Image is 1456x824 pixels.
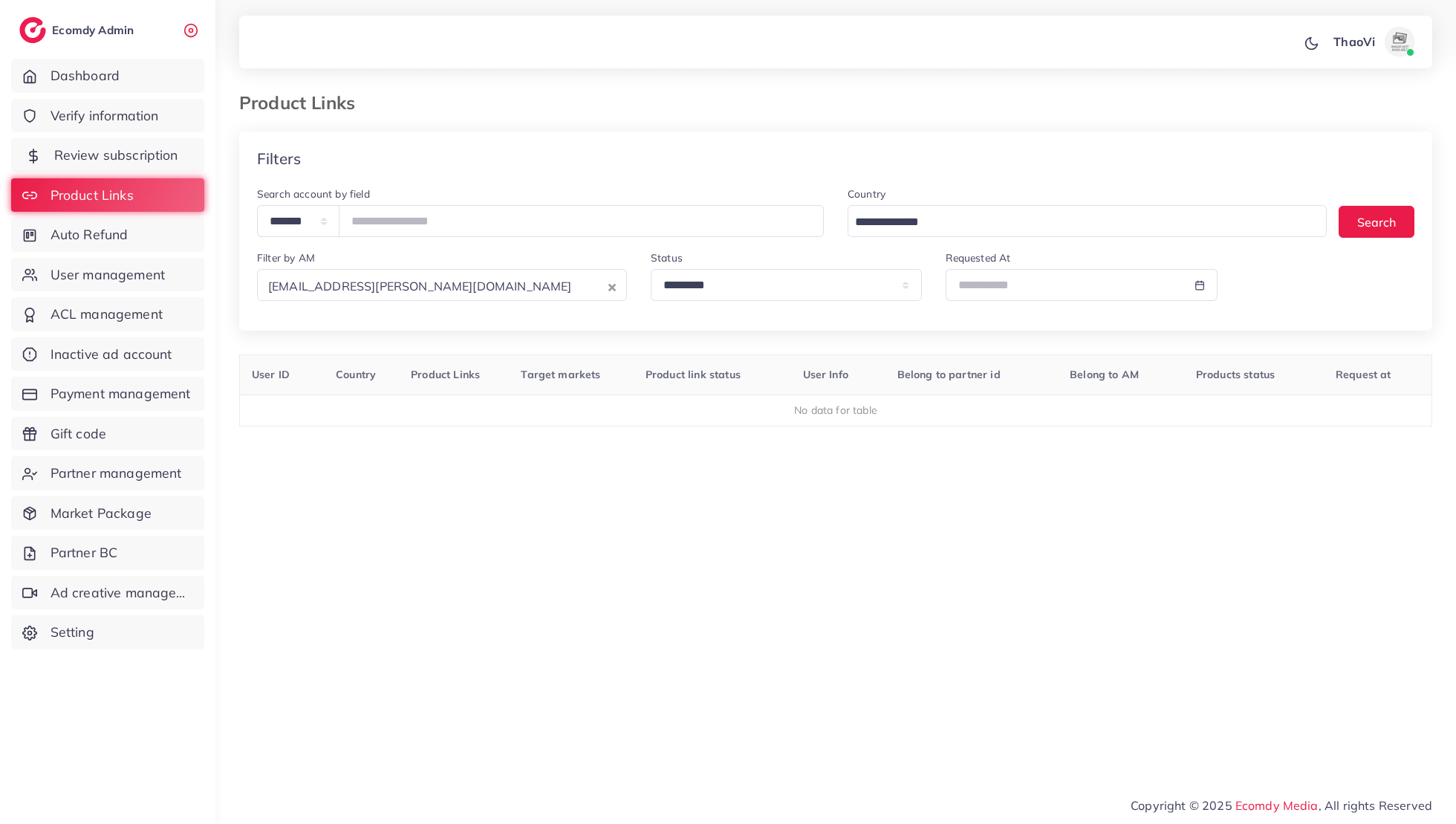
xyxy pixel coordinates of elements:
[19,17,46,43] img: logo
[1325,27,1420,56] a: ThaoViavatar
[11,417,204,451] a: Gift code
[411,368,480,381] span: Product Links
[11,536,204,570] a: Partner BC
[51,384,191,403] span: Payment management
[336,368,376,381] span: Country
[252,368,290,381] span: User ID
[248,403,1424,418] div: No data for table
[19,17,137,43] a: logoEcomdy Admin
[1336,368,1391,381] span: Request at
[257,269,627,301] div: Search for option
[11,337,204,372] a: Inactive ad account
[11,297,204,331] a: ACL management
[1070,368,1139,381] span: Belong to AM
[1235,798,1319,813] a: Ecomdy Media
[897,368,1001,381] span: Belong to partner id
[11,178,204,213] a: Product Links
[576,275,605,298] input: Search for option
[54,146,178,165] span: Review subscription
[1339,206,1414,238] button: Search
[11,59,204,93] a: Dashboard
[51,543,118,562] span: Partner BC
[1196,368,1275,381] span: Products status
[51,504,152,523] span: Market Package
[1385,27,1414,56] img: avatar
[946,250,1010,265] label: Requested At
[651,250,683,265] label: Status
[265,276,575,298] span: [EMAIL_ADDRESS][PERSON_NAME][DOMAIN_NAME]
[11,138,204,172] a: Review subscription
[848,205,1327,237] div: Search for option
[521,368,600,381] span: Target markets
[51,305,163,324] span: ACL management
[11,377,204,411] a: Payment management
[11,456,204,490] a: Partner management
[257,186,370,201] label: Search account by field
[803,368,848,381] span: User Info
[11,99,204,133] a: Verify information
[239,92,367,114] h3: Product Links
[11,218,204,252] a: Auto Refund
[51,66,120,85] span: Dashboard
[646,368,741,381] span: Product link status
[51,186,134,205] span: Product Links
[850,211,1307,234] input: Search for option
[51,345,172,364] span: Inactive ad account
[51,265,165,285] span: User management
[51,424,106,444] span: Gift code
[51,623,94,642] span: Setting
[1131,797,1432,814] span: Copyright © 2025
[1333,33,1375,51] p: ThaoVi
[51,464,182,483] span: Partner management
[1319,797,1432,814] span: , All rights Reserved
[51,583,193,603] span: Ad creative management
[11,615,204,649] a: Setting
[51,225,129,244] span: Auto Refund
[608,278,616,295] button: Clear Selected
[11,576,204,610] a: Ad creative management
[848,186,885,201] label: Country
[51,106,159,126] span: Verify information
[11,258,204,292] a: User management
[257,250,315,265] label: Filter by AM
[257,149,301,168] h4: Filters
[11,496,204,531] a: Market Package
[52,23,137,37] h2: Ecomdy Admin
